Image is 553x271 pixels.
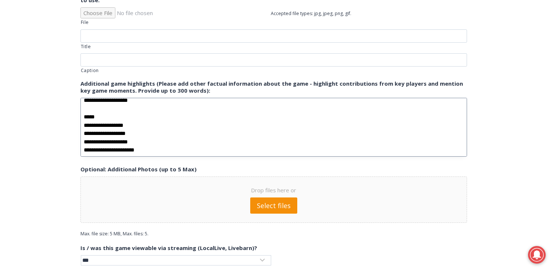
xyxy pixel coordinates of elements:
[81,43,467,50] label: Title
[186,0,347,71] div: "We would have speakers with experience in local journalism speak to us about their experiences a...
[80,80,467,95] label: Additional game highlights (Please add other factual information about the game - highlight contr...
[81,67,467,74] label: Caption
[80,225,154,237] span: Max. file size: 5 MB, Max. files: 5.
[250,197,297,213] button: select files, optional: additional photos (up to 5 max)
[271,4,357,17] span: Accepted file types: jpg, jpeg, png, gif.
[81,19,467,26] label: File
[80,166,197,173] label: Optional: Additional Photos (up to 5 Max)
[192,73,341,90] span: Intern @ [DOMAIN_NAME]
[90,186,458,195] span: Drop files here or
[80,245,257,252] label: Is / was this game viewable via streaming (LocalLive, Livebarn)?
[177,71,356,92] a: Intern @ [DOMAIN_NAME]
